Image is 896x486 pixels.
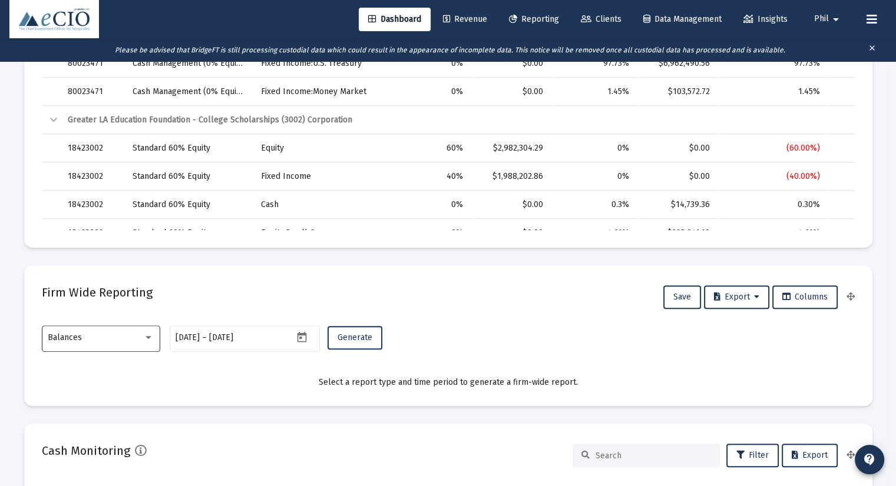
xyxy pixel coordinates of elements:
a: Data Management [634,8,731,31]
span: Revenue [443,14,487,24]
td: Fixed Income:U.S. Treasury [253,49,385,78]
h2: Firm Wide Reporting [42,283,153,302]
div: 0% [560,171,629,182]
span: – [202,333,207,342]
a: Insights [734,8,797,31]
td: Fixed Income [253,162,385,191]
button: Export [782,444,838,467]
span: Phil [814,14,829,24]
span: Columns [782,292,828,302]
input: Start date [176,333,200,342]
div: $0.00 [480,86,543,98]
span: Clients [581,14,621,24]
td: Standard 60% Equity [124,191,253,219]
button: Save [663,285,701,309]
td: 18423002 [59,191,124,219]
mat-icon: clear [868,41,877,59]
td: Equity:Small Cap [253,219,385,247]
div: 1.45% [726,86,819,98]
td: Collapse [42,106,59,134]
div: $0.00 [480,58,543,69]
a: Reporting [500,8,568,31]
span: Data Management [643,14,722,24]
td: 18423002 [59,219,124,247]
mat-icon: arrow_drop_down [829,8,843,31]
input: End date [209,333,266,342]
td: 18423002 [59,134,124,162]
div: $14,739.36 [646,199,710,211]
div: 0% [560,142,629,154]
span: Export [714,292,759,302]
span: Filter [736,450,769,460]
td: Standard 60% Equity [124,219,253,247]
div: $0.00 [480,199,543,211]
td: Cash Management (0% Equity) [124,78,253,106]
div: $103,572.72 [646,86,710,98]
div: $0.00 [646,171,710,182]
td: Cash Management (0% Equity) [124,49,253,78]
td: Standard 60% Equity [124,162,253,191]
td: Cash [253,191,385,219]
div: 0% [394,58,463,69]
button: Columns [772,285,838,309]
i: Please be advised that BridgeFT is still processing custodial data which could result in the appe... [115,46,785,54]
button: Open calendar [293,328,310,345]
div: 40% [394,171,463,182]
img: Dashboard [18,8,90,31]
div: $0.00 [646,142,710,154]
div: Select a report type and time period to generate a firm-wide report. [42,377,855,388]
div: 0.3% [560,199,629,211]
td: 80023471 [59,78,124,106]
div: 0% [394,86,463,98]
span: Balances [48,332,82,342]
div: $6,962,490.56 [646,58,710,69]
div: $2,982,304.29 [480,142,543,154]
td: Equity [253,134,385,162]
mat-icon: contact_support [862,452,877,467]
div: 0% [394,199,463,211]
h2: Cash Monitoring [42,441,130,460]
div: 97.73% [560,58,629,69]
div: $1,988,202.86 [480,171,543,182]
span: Reporting [509,14,559,24]
td: 80023471 [59,49,124,78]
td: Standard 60% Equity [124,134,253,162]
button: Export [704,285,769,309]
span: Save [673,292,691,302]
button: Generate [328,326,382,349]
span: Generate [338,332,372,342]
span: Dashboard [368,14,421,24]
div: (60.00%) [726,142,819,154]
a: Clients [571,8,631,31]
input: Search [596,451,711,461]
td: 18423002 [59,162,124,191]
button: Phil [800,7,857,31]
a: Revenue [434,8,497,31]
div: (40.00%) [726,171,819,182]
div: 97.73% [726,58,819,69]
div: 0.30% [726,199,819,211]
span: Insights [743,14,788,24]
button: Filter [726,444,779,467]
div: 1.45% [560,86,629,98]
td: Fixed Income:Money Market [253,78,385,106]
span: Export [792,450,828,460]
a: Dashboard [359,8,431,31]
div: 60% [394,142,463,154]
